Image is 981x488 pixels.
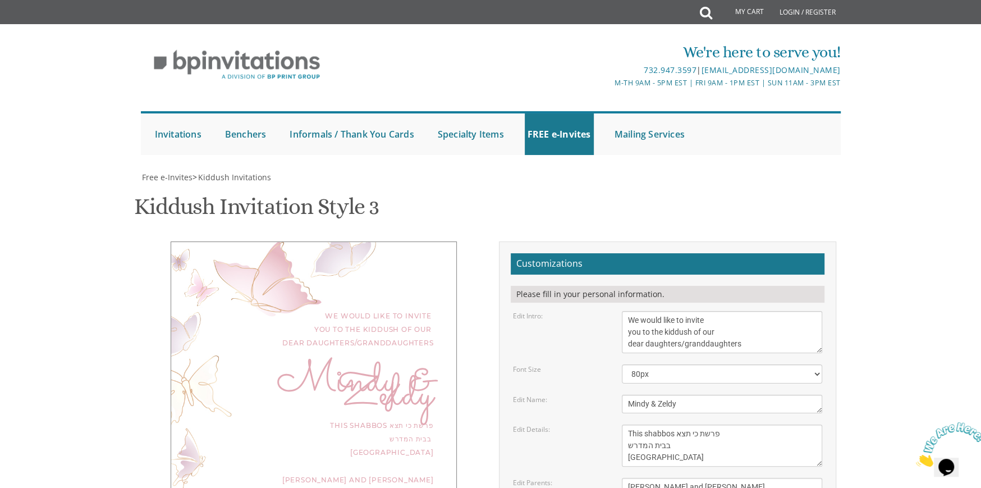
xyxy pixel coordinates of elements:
div: Please fill in your personal information. [511,286,824,303]
div: We're here to serve you! [374,41,840,63]
div: Mindy & Zeldy [194,375,434,402]
h1: Kiddush Invitation Style 3 [134,194,379,227]
a: FREE e-Invites [525,113,594,155]
span: Free e-Invites [142,172,192,183]
label: Edit Name: [513,395,547,404]
span: > [192,172,271,183]
label: Edit Intro: [513,311,543,321]
a: [EMAIL_ADDRESS][DOMAIN_NAME] [701,65,840,75]
div: | [374,63,840,77]
a: Free e-Invites [141,172,192,183]
a: Benchers [222,113,269,155]
label: Font Size [513,364,541,374]
div: This shabbos פרשת כי תצא בבית המדרש [GEOGRAPHIC_DATA] [194,419,434,459]
a: 732.947.3597 [644,65,696,75]
label: Edit Details: [513,425,550,434]
span: Kiddush Invitations [198,172,271,183]
a: Kiddush Invitations [197,172,271,183]
iframe: chat widget [911,418,981,471]
img: Chat attention grabber [4,4,74,49]
div: M-Th 9am - 5pm EST | Fri 9am - 1pm EST | Sun 11am - 3pm EST [374,77,840,89]
textarea: This Shabbos, Parshas Vayigash at our home [STREET_ADDRESS] [622,425,823,467]
label: Edit Parents: [513,478,552,487]
a: Informals / Thank You Cards [287,113,416,155]
textarea: Nechama [622,395,823,413]
a: Mailing Services [612,113,687,155]
img: BP Invitation Loft [141,42,333,88]
a: Specialty Items [435,113,507,155]
textarea: We would like to invite you to the kiddush of our dear daughter/granddaughter [622,311,823,353]
a: My Cart [711,1,772,24]
div: We would like to invite you to the kiddush of our dear daughters/granddaughters [194,309,434,350]
a: Invitations [152,113,204,155]
h2: Customizations [511,253,824,275]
